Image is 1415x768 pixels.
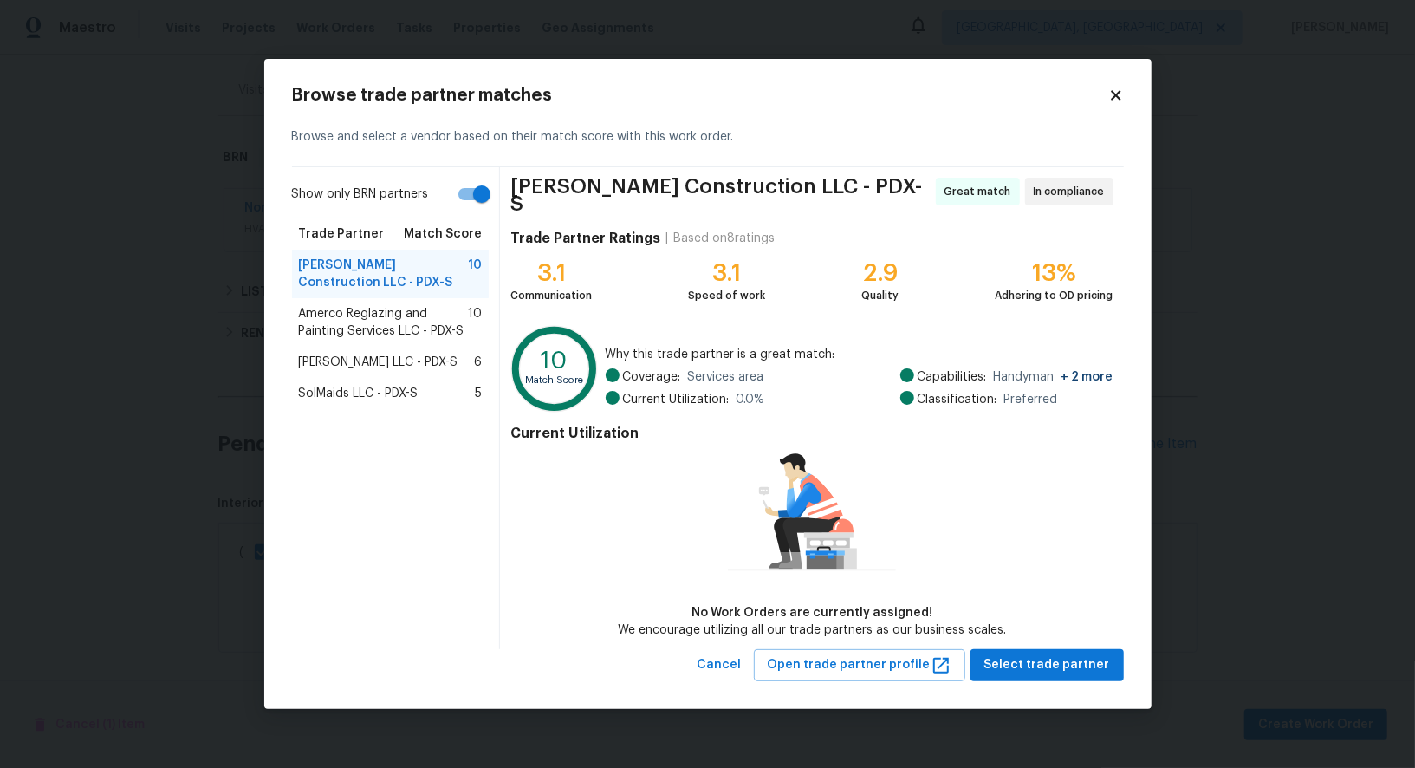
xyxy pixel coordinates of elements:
span: Match Score [404,225,482,243]
span: Trade Partner [299,225,385,243]
span: Classification: [918,391,997,408]
span: Why this trade partner is a great match: [606,346,1113,363]
div: 3.1 [688,264,765,282]
span: Handyman [994,368,1113,386]
span: Capabilities: [918,368,987,386]
div: Speed of work [688,287,765,304]
span: Show only BRN partners [292,185,429,204]
span: Coverage: [623,368,681,386]
div: Quality [861,287,899,304]
span: [PERSON_NAME] Construction LLC - PDX-S [510,178,930,212]
div: | [660,230,673,247]
text: Match Score [526,376,584,386]
span: 6 [474,354,482,371]
div: No Work Orders are currently assigned! [618,604,1006,622]
div: 2.9 [861,264,899,282]
button: Open trade partner profile [754,649,965,681]
button: Select trade partner [970,649,1124,681]
span: Cancel [698,654,742,676]
text: 10 [542,349,568,374]
span: Amerco Reglazing and Painting Services LLC - PDX-S [299,305,469,340]
span: Select trade partner [984,654,1110,676]
span: 10 [468,257,482,291]
span: 5 [475,385,482,402]
div: Communication [510,287,592,304]
button: Cancel [691,649,749,681]
span: In compliance [1034,183,1112,200]
span: Services area [688,368,764,386]
div: Based on 8 ratings [673,230,775,247]
div: We encourage utilizing all our trade partners as our business scales. [618,622,1006,639]
span: Preferred [1004,391,1058,408]
span: Current Utilization: [623,391,730,408]
div: Adhering to OD pricing [996,287,1113,304]
span: [PERSON_NAME] Construction LLC - PDX-S [299,257,469,291]
span: Open trade partner profile [768,654,951,676]
span: 10 [468,305,482,340]
span: + 2 more [1061,371,1113,383]
h4: Trade Partner Ratings [510,230,660,247]
span: Great match [944,183,1018,200]
div: 13% [996,264,1113,282]
span: SolMaids LLC - PDX-S [299,385,419,402]
div: 3.1 [510,264,592,282]
span: 0.0 % [737,391,765,408]
div: Browse and select a vendor based on their match score with this work order. [292,107,1124,167]
h4: Current Utilization [510,425,1113,442]
h2: Browse trade partner matches [292,87,1108,104]
span: [PERSON_NAME] LLC - PDX-S [299,354,458,371]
